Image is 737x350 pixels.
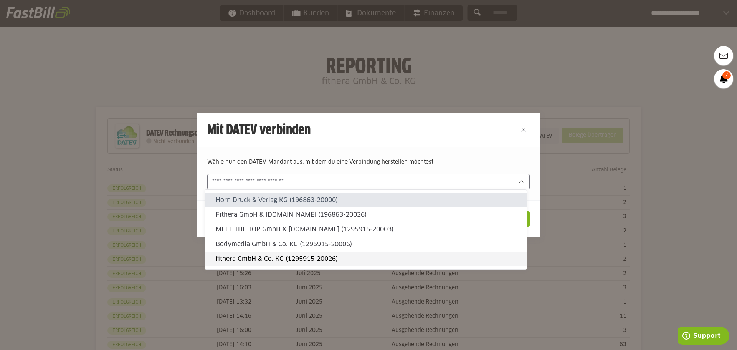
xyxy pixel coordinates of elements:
a: 7 [714,69,733,88]
sl-option: fithera GmbH & Co. KG (1295915-20026) [205,252,527,266]
sl-option: MEET THE TOP GmbH & [DOMAIN_NAME] (1295915-20003) [205,222,527,237]
p: Wähle nun den DATEV-Mandant aus, mit dem du eine Verbindung herstellen möchtest [207,158,530,166]
iframe: Öffnet ein Widget, in dem Sie weitere Informationen finden [678,327,729,346]
sl-option: Bodymedia GmbH & Co. KG (1295915-20006) [205,237,527,252]
sl-option: Horn Druck & Verlag KG (196863-20000) [205,193,527,207]
sl-option: Fithera GmbH & [DOMAIN_NAME] (196863-20026) [205,207,527,222]
span: 7 [722,71,731,79]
